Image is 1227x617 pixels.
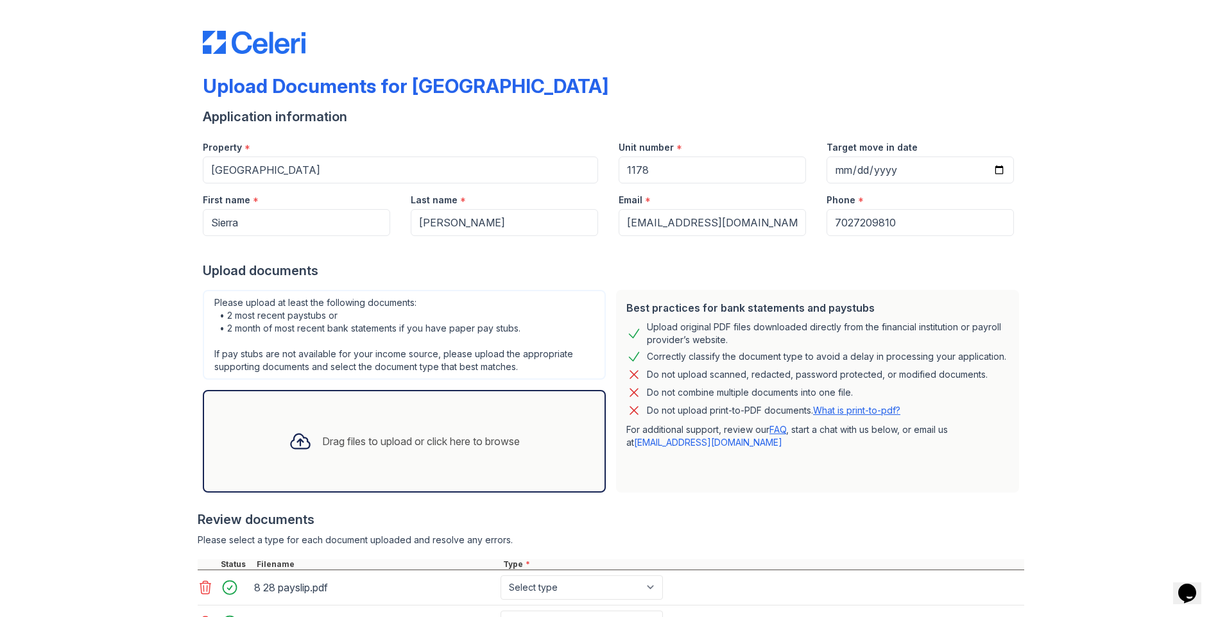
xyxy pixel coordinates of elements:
[203,194,250,207] label: First name
[203,141,242,154] label: Property
[254,577,495,598] div: 8 28 payslip.pdf
[322,434,520,449] div: Drag files to upload or click here to browse
[626,423,1009,449] p: For additional support, review our , start a chat with us below, or email us at
[501,559,1024,570] div: Type
[619,141,674,154] label: Unit number
[203,262,1024,280] div: Upload documents
[647,404,900,417] p: Do not upload print-to-PDF documents.
[203,74,608,97] div: Upload Documents for [GEOGRAPHIC_DATA]
[254,559,501,570] div: Filename
[647,367,988,382] div: Do not upload scanned, redacted, password protected, or modified documents.
[827,141,918,154] label: Target move in date
[769,424,786,435] a: FAQ
[198,511,1024,528] div: Review documents
[203,290,606,380] div: Please upload at least the following documents: • 2 most recent paystubs or • 2 month of most rec...
[1173,566,1214,604] iframe: chat widget
[647,349,1006,364] div: Correctly classify the document type to avoid a delay in processing your application.
[411,194,458,207] label: Last name
[827,194,855,207] label: Phone
[647,321,1009,346] div: Upload original PDF files downloaded directly from the financial institution or payroll provider’...
[626,300,1009,316] div: Best practices for bank statements and paystubs
[218,559,254,570] div: Status
[619,194,642,207] label: Email
[647,385,853,400] div: Do not combine multiple documents into one file.
[634,437,782,448] a: [EMAIL_ADDRESS][DOMAIN_NAME]
[198,534,1024,546] div: Please select a type for each document uploaded and resolve any errors.
[203,108,1024,126] div: Application information
[813,405,900,416] a: What is print-to-pdf?
[203,31,305,54] img: CE_Logo_Blue-a8612792a0a2168367f1c8372b55b34899dd931a85d93a1a3d3e32e68fde9ad4.png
